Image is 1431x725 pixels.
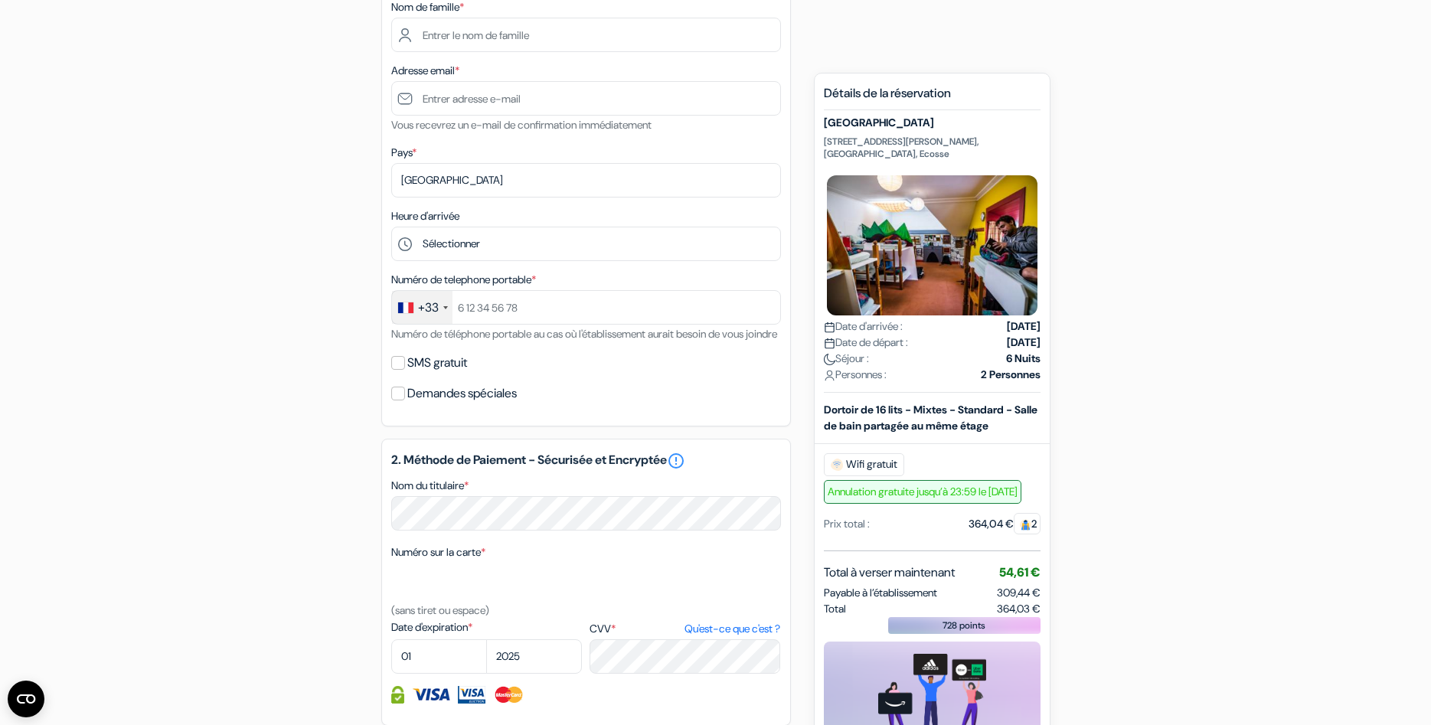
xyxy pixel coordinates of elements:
span: Date de départ : [824,335,908,351]
span: Total [824,601,846,617]
small: (sans tiret ou espace) [391,603,489,617]
p: [STREET_ADDRESS][PERSON_NAME], [GEOGRAPHIC_DATA], Ecosse [824,136,1041,160]
div: France: +33 [392,291,452,324]
strong: 2 Personnes [981,367,1041,383]
span: 54,61 € [999,564,1041,580]
h5: Détails de la réservation [824,86,1041,110]
label: Date d'expiration [391,619,582,635]
span: 728 points [943,619,985,632]
button: Open CMP widget [8,681,44,717]
div: +33 [418,299,439,317]
label: Pays [391,145,417,161]
span: Total à verser maintenant [824,563,955,582]
img: Visa Electron [458,686,485,704]
img: Information de carte de crédit entièrement encryptée et sécurisée [391,686,404,704]
label: Heure d'arrivée [391,208,459,224]
b: Dortoir de 16 lits - Mixtes - Standard - Salle de bain partagée au même étage [824,403,1037,433]
a: Qu'est-ce que c'est ? [684,621,780,637]
span: 309,44 € [997,586,1041,599]
a: error_outline [667,452,685,470]
strong: 6 Nuits [1006,351,1041,367]
span: Annulation gratuite jusqu’à 23:59 le [DATE] [824,480,1021,504]
input: Entrer le nom de famille [391,18,781,52]
img: Master Card [493,686,524,704]
span: Payable à l’établissement [824,585,937,601]
span: Date d'arrivée : [824,318,903,335]
input: 6 12 34 56 78 [391,290,781,325]
img: calendar.svg [824,338,835,349]
label: CVV [590,621,780,637]
small: Numéro de téléphone portable au cas où l'établissement aurait besoin de vous joindre [391,327,777,341]
img: moon.svg [824,354,835,365]
img: free_wifi.svg [831,459,843,471]
span: Séjour : [824,351,869,367]
img: user_icon.svg [824,370,835,381]
strong: [DATE] [1007,318,1041,335]
label: Numéro de telephone portable [391,272,536,288]
strong: [DATE] [1007,335,1041,351]
input: Entrer adresse e-mail [391,81,781,116]
label: Demandes spéciales [407,383,517,404]
span: Wifi gratuit [824,453,904,476]
div: Prix total : [824,516,870,532]
label: SMS gratuit [407,352,467,374]
h5: 2. Méthode de Paiement - Sécurisée et Encryptée [391,452,781,470]
img: Visa [412,686,450,704]
span: Personnes : [824,367,887,383]
div: 364,04 € [969,516,1041,532]
span: 364,03 € [997,601,1041,617]
h5: [GEOGRAPHIC_DATA] [824,116,1041,129]
label: Adresse email [391,63,459,79]
span: 2 [1014,513,1041,534]
label: Numéro sur la carte [391,544,485,560]
img: calendar.svg [824,322,835,333]
label: Nom du titulaire [391,478,469,494]
img: guest.svg [1020,519,1031,531]
small: Vous recevrez un e-mail de confirmation immédiatement [391,118,652,132]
